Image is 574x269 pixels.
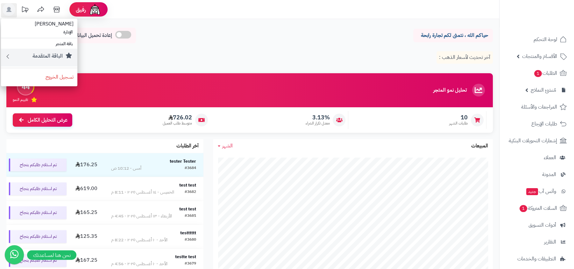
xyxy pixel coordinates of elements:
span: عرض التحليل الكامل [28,117,67,124]
div: أمس - 10:12 ص [111,165,141,172]
span: لوحة التحكم [534,35,557,44]
span: الطلبات [534,69,557,78]
strong: tester Tester [170,158,196,165]
span: السلات المتروكة [519,204,557,213]
a: لوحة التحكم [503,32,570,47]
td: 176.25 [69,153,104,177]
img: logo-2.png [531,16,568,29]
span: 10 [449,114,468,121]
a: أدوات التسويق [503,217,570,233]
div: الخميس - ١٤ أغسطس ٢٠٢٥ - 8:11 م [111,189,174,195]
strong: testte test [175,253,196,260]
a: إشعارات التحويلات البنكية [503,133,570,148]
span: رفيق [76,6,86,13]
a: تسجيل الخروج [1,69,77,85]
span: طلبات الإرجاع [531,119,557,128]
p: حياكم الله ، نتمنى لكم تجارة رابحة [418,32,488,39]
p: آخر تحديث لأسعار الذهب : [436,51,493,64]
a: طلبات الإرجاع [503,116,570,131]
div: #3682 [185,189,196,195]
span: المدونة [542,170,556,179]
div: تم استلام طلبكم بنجاح [9,159,67,171]
td: 125.35 [69,225,104,248]
span: الأقسام والمنتجات [522,52,557,61]
span: مُنشئ النماذج [531,86,556,95]
a: الشهر [218,142,233,150]
strong: test test [179,206,196,212]
strong: test test [179,182,196,188]
div: الأحد - ١٠ أغسطس ٢٠٢٥ - 4:56 م [111,261,167,267]
div: الأربعاء - ١٣ أغسطس ٢٠٢٥ - 4:45 م [111,213,172,219]
span: 1 [520,205,527,212]
a: العملاء [503,150,570,165]
a: الطلبات1 [503,66,570,81]
span: 726.02 [163,114,192,121]
span: إشعارات التحويلات البنكية [509,136,557,145]
div: تم استلام طلبكم بنجاح [9,206,67,219]
span: التطبيقات والخدمات [517,254,556,263]
div: #3680 [185,237,196,243]
a: تحديثات المنصة [17,3,33,18]
div: تم استلام طلبكم بنجاح [9,254,67,267]
div: #3679 [185,261,196,267]
a: المراجعات والأسئلة [503,99,570,115]
div: #3684 [185,165,196,172]
h3: تحليل نمو المتجر [433,88,467,93]
a: عرض التحليل الكامل [13,113,72,127]
strong: testttttt [180,230,196,236]
span: العملاء [544,153,556,162]
td: 619.00 [69,177,104,201]
li: باقة المتجر [1,39,77,49]
img: ai-face.png [89,3,101,16]
div: تم استلام طلبكم بنجاح [9,182,67,195]
span: الشهر [222,142,233,150]
div: تم استلام طلبكم بنجاح [9,230,67,243]
span: إعادة تحميل البيانات التلقائي [59,32,112,39]
small: الباقة المتقدمة [32,52,63,60]
span: تقييم النمو [13,97,28,103]
div: #3681 [185,213,196,219]
span: متوسط طلب العميل [163,121,192,126]
span: طلبات الشهر [449,121,468,126]
span: التقارير [544,237,556,246]
span: [PERSON_NAME] [31,16,77,32]
span: جديد [526,188,538,195]
li: الإدارة [1,28,77,37]
td: 165.25 [69,201,104,224]
a: السلات المتروكة1 [503,201,570,216]
a: التطبيقات والخدمات [503,251,570,266]
h3: المبيعات [471,143,488,149]
span: 3.13% [305,114,330,121]
span: 1 [534,70,542,77]
span: المراجعات والأسئلة [521,103,557,111]
span: أدوات التسويق [528,221,556,230]
a: وآتس آبجديد [503,184,570,199]
div: الأحد - ١٠ أغسطس ٢٠٢٥ - 8:22 م [111,237,167,243]
h3: آخر الطلبات [176,143,199,149]
a: المدونة [503,167,570,182]
span: معدل تكرار الشراء [305,121,330,126]
a: التقارير [503,234,570,250]
span: وآتس آب [526,187,556,196]
a: الباقة المتقدمة [1,49,77,67]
